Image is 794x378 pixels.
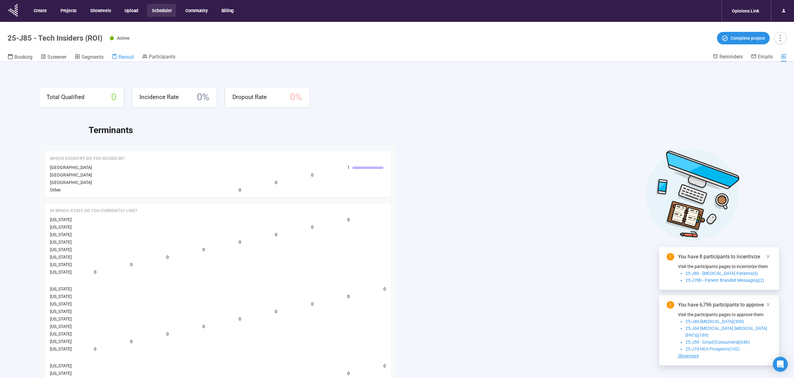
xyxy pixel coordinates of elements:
button: Complete project [717,32,770,44]
span: 0 [202,246,205,253]
span: [US_STATE] [50,346,72,351]
img: Desktop work notes [645,147,740,241]
a: Reminders [713,53,743,61]
button: Billing [217,4,238,17]
span: exclamation-circle [667,253,674,261]
span: 0 [275,308,277,315]
a: Screener [41,53,66,62]
span: Dropout Rate [232,92,267,102]
a: Emails [751,53,773,61]
span: close [766,302,770,307]
div: Opinions Link [728,5,763,17]
button: Create [29,4,51,17]
span: Showmore [678,353,699,358]
span: [GEOGRAPHIC_DATA] [50,165,92,170]
span: 0 [383,362,386,369]
span: [US_STATE] [50,309,72,314]
span: [US_STATE] [50,270,72,275]
span: Segments [81,54,104,60]
span: 0 [94,346,96,352]
span: In which state do you currently live? [50,208,137,214]
span: [US_STATE] [50,363,72,368]
span: [US_STATE] [50,240,72,245]
span: more [776,34,784,42]
span: 0 [347,370,350,377]
span: Active [117,36,129,41]
button: more [774,32,787,44]
span: [US_STATE] [50,232,72,237]
span: 0 [94,269,96,276]
span: [US_STATE] [50,262,72,267]
button: Projects [56,4,81,17]
button: Upload [119,4,143,17]
span: 0 % [290,90,302,105]
span: 0 [275,231,277,238]
span: 0 [130,338,133,345]
span: 0 [275,179,277,186]
span: [US_STATE] [50,316,72,321]
span: Incidence Rate [139,92,179,102]
span: [US_STATE] [50,301,72,306]
span: [US_STATE] [50,331,72,336]
span: 1 [347,164,350,171]
span: 25-J04 [MEDICAL_DATA] [MEDICAL_DATA] [PAT's](189) [685,326,767,338]
span: [US_STATE] [50,225,72,230]
a: Recruit [112,53,134,62]
button: Scheduler [147,4,176,17]
div: You have 6,796 participants to approve [678,301,772,309]
span: Screener [47,54,66,60]
span: 0 [239,239,241,246]
span: 0 [166,331,169,337]
span: [GEOGRAPHIC_DATA] [50,180,92,185]
h2: Terminants [89,123,755,137]
span: 0 [311,301,314,307]
div: You have 8 participants to incentivize [678,253,772,261]
a: Segments [75,53,104,62]
span: 0 [239,187,241,193]
span: 0 [347,216,350,223]
h1: 25-J85 - Tech Insiders (ROI) [7,34,102,42]
span: Total Qualified [46,92,85,102]
span: [US_STATE] [50,286,72,291]
span: [US_STATE] [50,294,72,299]
span: 0 [311,224,314,231]
span: 0 [111,90,116,105]
span: 25-J74 HEA Prospects(102) [685,346,740,351]
div: Open Intercom Messenger [773,357,788,372]
span: 0 % [197,90,209,105]
a: Booking [7,53,32,62]
span: 0 [347,293,350,300]
span: 25-J46-[MEDICAL_DATA](300) [685,319,744,324]
span: 0 [202,323,205,330]
span: 0 [239,316,241,322]
span: Reminders [719,54,743,60]
span: close [766,254,770,259]
a: Participants [142,53,175,61]
button: Showreels [85,4,115,17]
span: Emails [758,54,773,60]
span: Complete project [731,35,765,42]
span: [GEOGRAPHIC_DATA] [50,172,92,177]
span: [US_STATE] [50,247,72,252]
span: Recruit [119,54,134,60]
span: 0 [166,254,169,261]
span: [US_STATE] [50,339,72,344]
span: 25-J59 - Gmail [Consumers](646) [685,340,750,345]
span: 0 [130,261,133,268]
span: Participants [149,54,175,60]
span: [US_STATE] [50,324,72,329]
span: 25-J80 - [MEDICAL_DATA] Patients(6) [685,271,758,276]
p: Visit the participants pages to approve them [678,311,772,318]
span: 0 [383,286,386,292]
span: [US_STATE] [50,217,72,222]
span: 0 [311,172,314,178]
span: Booking [14,54,32,60]
p: Visit the participants pages to incentivize them [678,263,772,270]
button: Community [180,4,212,17]
span: 25-J78b - Patient Branded Messaging(2) [685,278,764,283]
span: [US_STATE] [50,255,72,260]
span: Which country do you reside in? [50,156,125,162]
span: exclamation-circle [667,301,674,309]
span: Other [50,187,61,192]
span: [US_STATE] [50,371,72,376]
